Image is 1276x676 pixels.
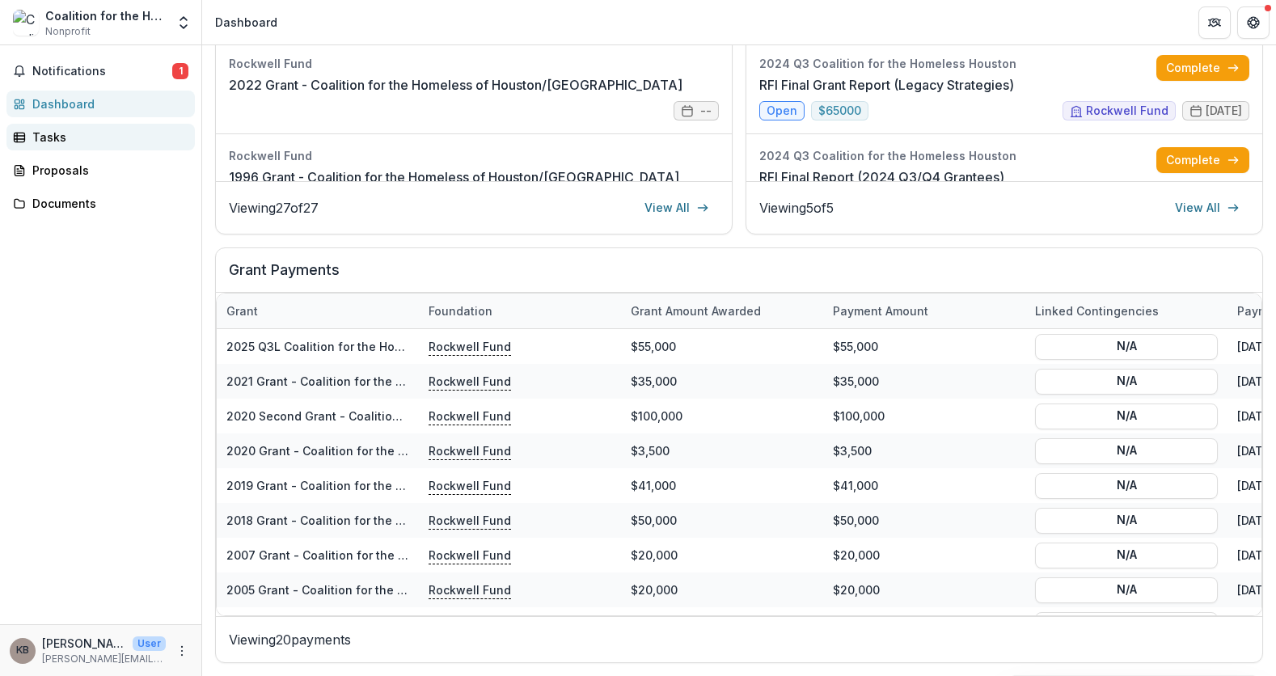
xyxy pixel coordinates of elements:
div: Foundation [419,294,621,328]
a: 2005 Grant - Coalition for the Homeless of Houston/[GEOGRAPHIC_DATA] [226,583,638,597]
img: Coalition for the Homeless of Houston/Harris County [13,10,39,36]
div: Grant [217,302,268,319]
a: RFI Final Report (2024 Q3/Q4 Grantees) [759,167,1004,187]
div: $50,000 [621,503,823,538]
p: Rockwell Fund [429,407,511,425]
a: 2022 Grant - Coalition for the Homeless of Houston/[GEOGRAPHIC_DATA] [229,75,682,95]
p: Rockwell Fund [429,442,511,459]
div: $35,000 [621,364,823,399]
p: Rockwell Fund [429,581,511,598]
div: Tasks [32,129,182,146]
div: Grant [217,294,419,328]
a: 1996 Grant - Coalition for the Homeless of Houston/[GEOGRAPHIC_DATA] [229,167,679,187]
div: $20,000 [823,572,1025,607]
a: Proposals [6,157,195,184]
div: $41,000 [823,468,1025,503]
a: Complete [1156,147,1249,173]
a: 2020 Grant - Coalition for the Homeless of Houston/[GEOGRAPHIC_DATA] [226,444,639,458]
a: 2018 Grant - Coalition for the Homeless of Houston/[GEOGRAPHIC_DATA] [226,513,636,527]
button: N/A [1035,577,1218,602]
div: $20,000 [621,572,823,607]
div: $41,000 [621,468,823,503]
div: Payment Amount [823,302,938,319]
button: Notifications1 [6,58,195,84]
div: $3,500 [621,433,823,468]
button: More [172,641,192,661]
p: [PERSON_NAME][EMAIL_ADDRESS][PERSON_NAME][DOMAIN_NAME] [42,652,166,666]
a: Dashboard [6,91,195,117]
span: Notifications [32,65,172,78]
div: $50,000 [823,503,1025,538]
button: Partners [1198,6,1231,39]
a: View All [635,195,719,221]
button: N/A [1035,542,1218,568]
p: Rockwell Fund [429,372,511,390]
div: $20,000 [823,538,1025,572]
p: Viewing 27 of 27 [229,198,319,218]
div: Grant amount awarded [621,294,823,328]
button: N/A [1035,472,1218,498]
button: N/A [1035,403,1218,429]
div: Dashboard [215,14,277,31]
div: Linked Contingencies [1025,294,1227,328]
p: Rockwell Fund [429,511,511,529]
a: Tasks [6,124,195,150]
div: Documents [32,195,182,212]
a: Documents [6,190,195,217]
span: Nonprofit [45,24,91,39]
a: 2021 Grant - Coalition for the Homeless of Houston/[GEOGRAPHIC_DATA] [226,374,636,388]
div: $35,000 [823,364,1025,399]
div: $55,000 [823,329,1025,364]
p: User [133,636,166,651]
p: Viewing 20 payments [229,630,1249,649]
h2: Grant Payments [229,261,1249,292]
p: Rockwell Fund [429,337,511,355]
div: $55,000 [621,329,823,364]
div: Payment Amount [823,294,1025,328]
a: 2025 Q3L Coalition for the Homeless of Houston/[GEOGRAPHIC_DATA] [226,340,620,353]
nav: breadcrumb [209,11,284,34]
button: Open entity switcher [172,6,195,39]
div: $20,000 [621,607,823,642]
div: Coalition for the Homeless of Houston/[GEOGRAPHIC_DATA] [45,7,166,24]
div: Foundation [419,302,502,319]
p: Rockwell Fund [429,546,511,564]
a: View All [1165,195,1249,221]
div: Grant amount awarded [621,302,771,319]
div: Katina Baldwin [16,645,29,656]
div: Dashboard [32,95,182,112]
button: N/A [1035,611,1218,637]
a: RFI Final Grant Report (Legacy Strategies) [759,75,1014,95]
div: $20,000 [621,538,823,572]
button: N/A [1035,333,1218,359]
a: 2020 Second Grant - Coalition for the Homeless of Houston/[GEOGRAPHIC_DATA] [226,409,685,423]
span: 1 [172,63,188,79]
button: Get Help [1237,6,1270,39]
div: $100,000 [823,399,1025,433]
a: Complete [1156,55,1249,81]
button: N/A [1035,437,1218,463]
a: 2019 Grant - Coalition for the Homeless of Houston/[GEOGRAPHIC_DATA] [226,479,636,492]
div: Linked Contingencies [1025,302,1168,319]
p: [PERSON_NAME] [42,635,126,652]
p: Viewing 5 of 5 [759,198,834,218]
button: N/A [1035,507,1218,533]
div: $3,500 [823,433,1025,468]
p: Rockwell Fund [429,476,511,494]
a: 2007 Grant - Coalition for the Homeless of Houston/[GEOGRAPHIC_DATA] [226,548,639,562]
div: Proposals [32,162,182,179]
div: $100,000 [621,399,823,433]
div: $20,000 [823,607,1025,642]
button: N/A [1035,368,1218,394]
